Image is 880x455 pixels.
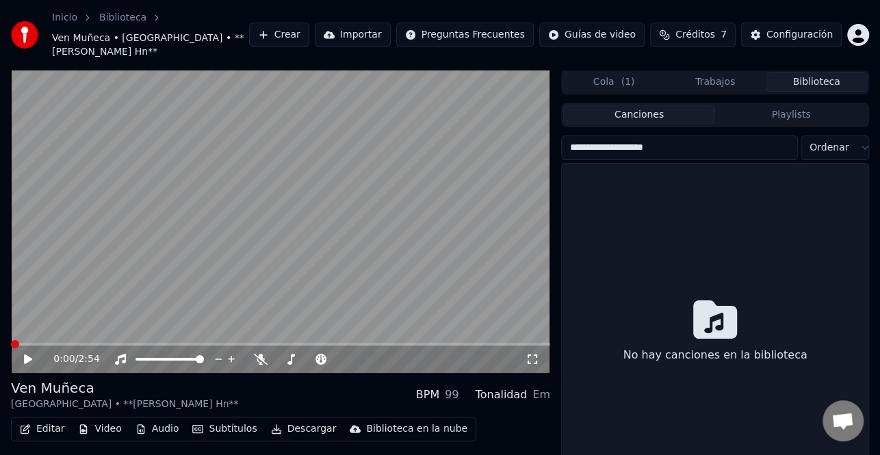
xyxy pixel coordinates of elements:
[53,352,75,366] span: 0:00
[621,75,634,89] span: ( 1 )
[11,378,238,398] div: Ven Muñeca
[11,398,238,411] div: [GEOGRAPHIC_DATA] • **[PERSON_NAME] Hn**
[249,23,309,47] button: Crear
[187,419,262,439] button: Subtítulos
[52,11,77,25] a: Inicio
[14,419,70,439] button: Editar
[52,31,249,59] span: Ven Muñeca • [GEOGRAPHIC_DATA] • **[PERSON_NAME] Hn**
[99,11,146,25] a: Biblioteca
[266,419,342,439] button: Descargar
[539,23,645,47] button: Guías de video
[563,72,664,92] button: Cola
[476,387,528,403] div: Tonalidad
[823,400,864,441] a: Chat abierto
[396,23,534,47] button: Preguntas Frecuentes
[741,23,842,47] button: Configuración
[675,28,715,42] span: Créditos
[445,387,458,403] div: 99
[810,141,849,155] span: Ordenar
[721,28,727,42] span: 7
[78,352,99,366] span: 2:54
[715,105,867,125] button: Playlists
[52,11,249,59] nav: breadcrumb
[664,72,766,92] button: Trabajos
[766,28,833,42] div: Configuración
[315,23,391,47] button: Importar
[563,105,715,125] button: Canciones
[766,72,867,92] button: Biblioteca
[11,21,38,49] img: youka
[617,341,812,369] div: No hay canciones en la biblioteca
[130,419,185,439] button: Audio
[53,352,86,366] div: /
[366,422,467,436] div: Biblioteca en la nube
[532,387,550,403] div: Em
[73,419,127,439] button: Video
[416,387,439,403] div: BPM
[650,23,736,47] button: Créditos7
